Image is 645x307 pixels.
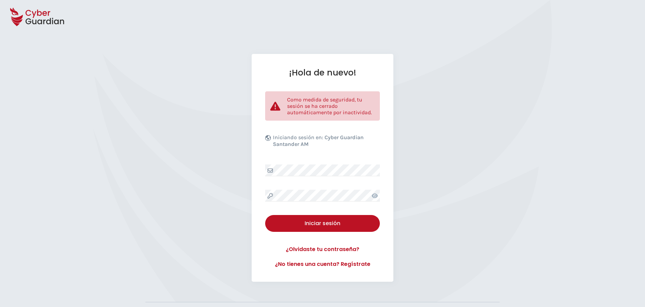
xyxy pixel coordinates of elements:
h1: ¡Hola de nuevo! [265,67,380,78]
a: ¿Olvidaste tu contraseña? [265,245,380,253]
a: ¿No tienes una cuenta? Regístrate [265,260,380,268]
button: Iniciar sesión [265,215,380,232]
div: Iniciar sesión [270,219,375,227]
p: Iniciando sesión en: [273,134,378,151]
p: Como medida de seguridad, tu sesión se ha cerrado automáticamente por inactividad. [287,96,375,116]
b: Cyber Guardian Santander AM [273,134,364,147]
